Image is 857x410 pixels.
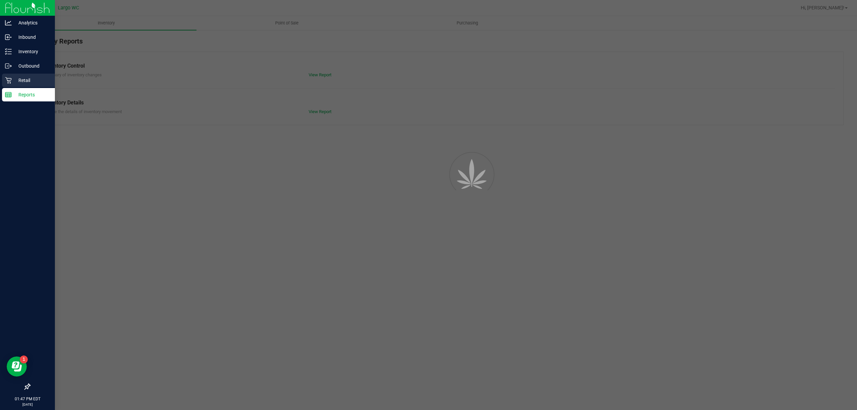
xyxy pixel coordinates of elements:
p: Reports [12,91,52,99]
inline-svg: Inbound [5,34,12,40]
iframe: Resource center unread badge [20,355,28,363]
inline-svg: Retail [5,77,12,84]
p: [DATE] [3,402,52,407]
inline-svg: Inventory [5,48,12,55]
p: Inventory [12,48,52,56]
inline-svg: Outbound [5,63,12,69]
iframe: Resource center [7,356,27,377]
p: Retail [12,76,52,84]
p: Analytics [12,19,52,27]
inline-svg: Analytics [5,19,12,26]
p: 01:47 PM EDT [3,396,52,402]
p: Inbound [12,33,52,41]
inline-svg: Reports [5,91,12,98]
p: Outbound [12,62,52,70]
